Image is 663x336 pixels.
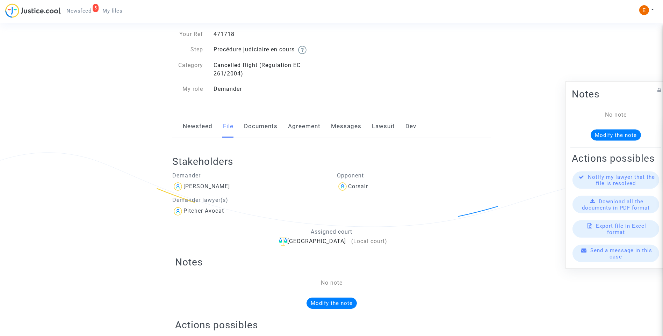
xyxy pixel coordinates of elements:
img: help.svg [298,46,307,54]
span: Newsfeed [66,8,91,14]
h2: Stakeholders [172,155,496,168]
a: My files [97,6,128,16]
div: Your Ref [167,30,208,38]
a: File [223,115,233,138]
a: 5Newsfeed [61,6,97,16]
img: icon-user.svg [172,206,183,217]
div: Step [167,45,208,54]
button: Modify the note [591,130,641,141]
div: Cancelled flight (Regulation EC 261/2004) [208,61,332,78]
p: Assigned court [172,227,491,236]
a: Dev [405,115,416,138]
span: Send a message in this case [590,247,652,260]
div: Demander [208,85,332,93]
img: ACg8ocIeiFvHKe4dA5oeRFd_CiCnuxWUEc1A2wYhRJE3TTWt=s96-c [639,5,649,15]
span: Notify my lawyer that the file is resolved [588,174,655,187]
span: (Local court) [351,238,387,244]
div: 471718 [208,30,332,38]
img: icon-faciliter-sm.svg [279,238,287,246]
img: icon-user.svg [172,181,183,192]
a: Agreement [288,115,320,138]
img: jc-logo.svg [5,3,61,18]
span: Export file in Excel format [596,223,646,235]
a: Messages [331,115,361,138]
div: Procédure judiciaire en cours [208,45,332,54]
button: Modify the note [307,298,357,309]
p: Opponent [337,171,491,180]
h2: Actions possibles [175,319,488,331]
img: icon-user.svg [337,181,348,192]
div: [PERSON_NAME] [183,183,230,190]
div: Category [167,61,208,78]
h2: Notes [175,256,488,268]
div: [GEOGRAPHIC_DATA] [172,237,491,246]
div: 5 [93,4,99,12]
div: Corsair [348,183,368,190]
span: My files [102,8,122,14]
div: No note [582,111,649,119]
p: Demander [172,171,326,180]
a: Documents [244,115,278,138]
p: Demander lawyer(s) [172,196,326,204]
span: Download all the documents in PDF format [582,198,650,211]
a: Lawsuit [372,115,395,138]
h2: Notes [572,88,660,100]
a: Newsfeed [183,115,212,138]
div: My role [167,85,208,93]
h2: Actions possibles [572,152,660,165]
div: No note [186,279,477,287]
div: Pitcher Avocat [183,207,224,214]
